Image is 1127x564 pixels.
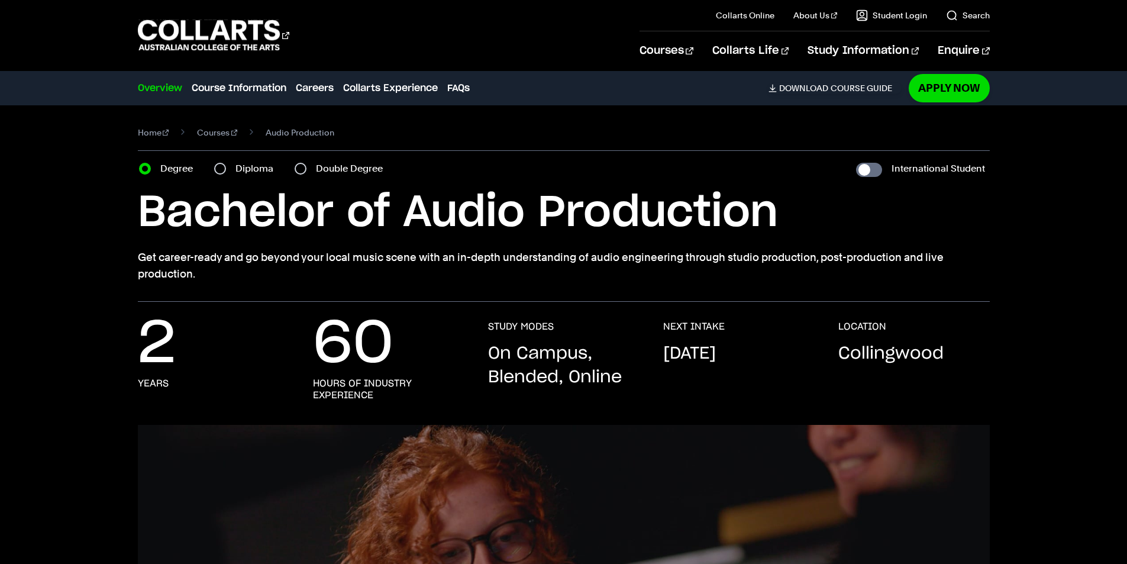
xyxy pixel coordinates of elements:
[138,124,169,141] a: Home
[892,160,985,177] label: International Student
[197,124,237,141] a: Courses
[138,378,169,389] h3: Years
[313,321,393,368] p: 60
[946,9,990,21] a: Search
[716,9,774,21] a: Collarts Online
[447,81,470,95] a: FAQs
[808,31,919,70] a: Study Information
[663,321,725,333] h3: NEXT INTAKE
[296,81,334,95] a: Careers
[779,83,828,94] span: Download
[663,342,716,366] p: [DATE]
[192,81,286,95] a: Course Information
[343,81,438,95] a: Collarts Experience
[488,321,554,333] h3: STUDY MODES
[909,74,990,102] a: Apply Now
[235,160,280,177] label: Diploma
[313,378,464,401] h3: Hours of Industry Experience
[138,18,289,52] div: Go to homepage
[488,342,640,389] p: On Campus, Blended, Online
[856,9,927,21] a: Student Login
[712,31,789,70] a: Collarts Life
[640,31,693,70] a: Courses
[138,249,990,282] p: Get career-ready and go beyond your local music scene with an in-depth understanding of audio eng...
[793,9,837,21] a: About Us
[138,186,990,240] h1: Bachelor of Audio Production
[838,342,944,366] p: Collingwood
[138,321,176,368] p: 2
[938,31,989,70] a: Enquire
[266,124,334,141] span: Audio Production
[768,83,902,94] a: DownloadCourse Guide
[160,160,200,177] label: Degree
[838,321,886,333] h3: LOCATION
[138,81,182,95] a: Overview
[316,160,390,177] label: Double Degree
